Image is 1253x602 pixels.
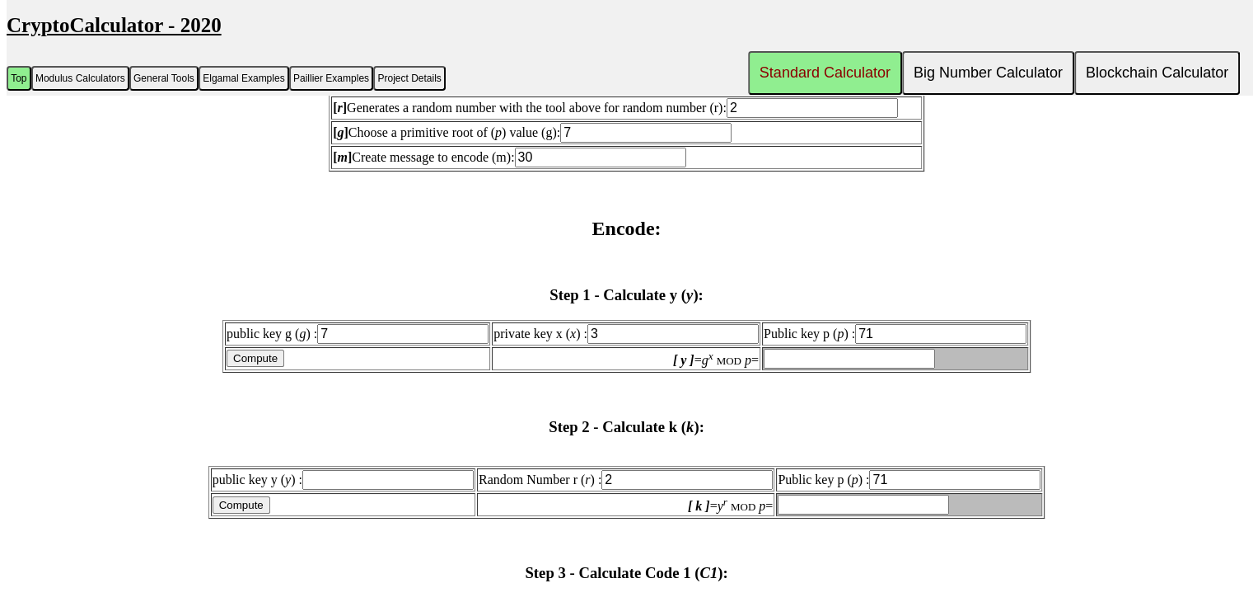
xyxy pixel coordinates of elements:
button: Elgamal Examples [199,66,289,91]
i: r [585,473,590,487]
i: C1 [699,564,718,581]
i: x [708,350,713,362]
label: Random Number r ( ) : [479,473,773,487]
i: p [495,125,502,139]
input: [m]Create message to encode (m): [515,148,686,167]
i: p [852,473,858,487]
h3: Step 2 - Calculate k ( ): [7,418,1246,436]
i: r [723,496,727,508]
i: p [837,327,844,341]
i: g [299,327,306,341]
label: public key y ( ) : [213,473,474,487]
i: [ k ] [688,499,710,513]
label: Choose a primitive root of ( ) value (g): [333,125,732,139]
b: [ ] [333,125,348,139]
input: public key y (y) : [302,470,474,490]
label: = = [688,499,773,513]
button: Standard Calculator [748,51,902,95]
u: CryptoCalculator - 2020 [7,14,222,36]
h3: Step 3 - Calculate Code 1 ( ): [7,564,1246,582]
label: Create message to encode (m): [333,150,685,164]
button: Project Details [373,66,446,91]
input: Public key p (p) : [855,324,1026,344]
label: Public key p ( ) : [778,473,1040,487]
label: = = [673,353,759,367]
font: MOD [717,355,741,367]
i: g [337,125,344,139]
button: Blockchain Calculator [1074,51,1240,95]
i: y [686,286,693,303]
input: [r]Generates a random number with the tool above for random number (r): [727,98,898,118]
i: m [337,150,347,164]
button: Paillier Examples [289,66,373,91]
font: MOD [731,501,755,513]
i: [ y ] [673,353,694,367]
button: Big Number Calculator [902,51,1074,95]
i: y [285,473,291,487]
input: [g]Choose a primitive root of (p) value (g): [560,123,732,143]
input: Public key p (p) : [869,470,1040,490]
button: General Tools [129,66,199,91]
button: Top [7,66,31,91]
button: Modulus Calculators [31,66,129,91]
input: private key x (x) : [587,324,759,344]
label: Generates a random number with the tool above for random number (r): [333,101,898,115]
b: [ ] [333,101,347,115]
i: x [570,327,576,341]
i: r [337,101,342,115]
label: public key g ( ) : [227,327,489,341]
h2: Encode: [7,218,1246,240]
input: Compute [227,350,284,367]
i: g [702,353,708,367]
input: Random Number r (r) : [601,470,773,490]
i: p [759,499,765,513]
i: p [745,353,751,367]
input: Compute [213,496,270,514]
i: k [686,418,694,435]
b: [ ] [333,150,352,164]
label: Public key p ( ) : [764,327,1026,341]
h3: Step 1 - Calculate y ( ): [7,286,1246,304]
i: y [718,499,723,513]
label: private key x ( ) : [493,327,759,341]
input: public key g (g) : [317,324,489,344]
